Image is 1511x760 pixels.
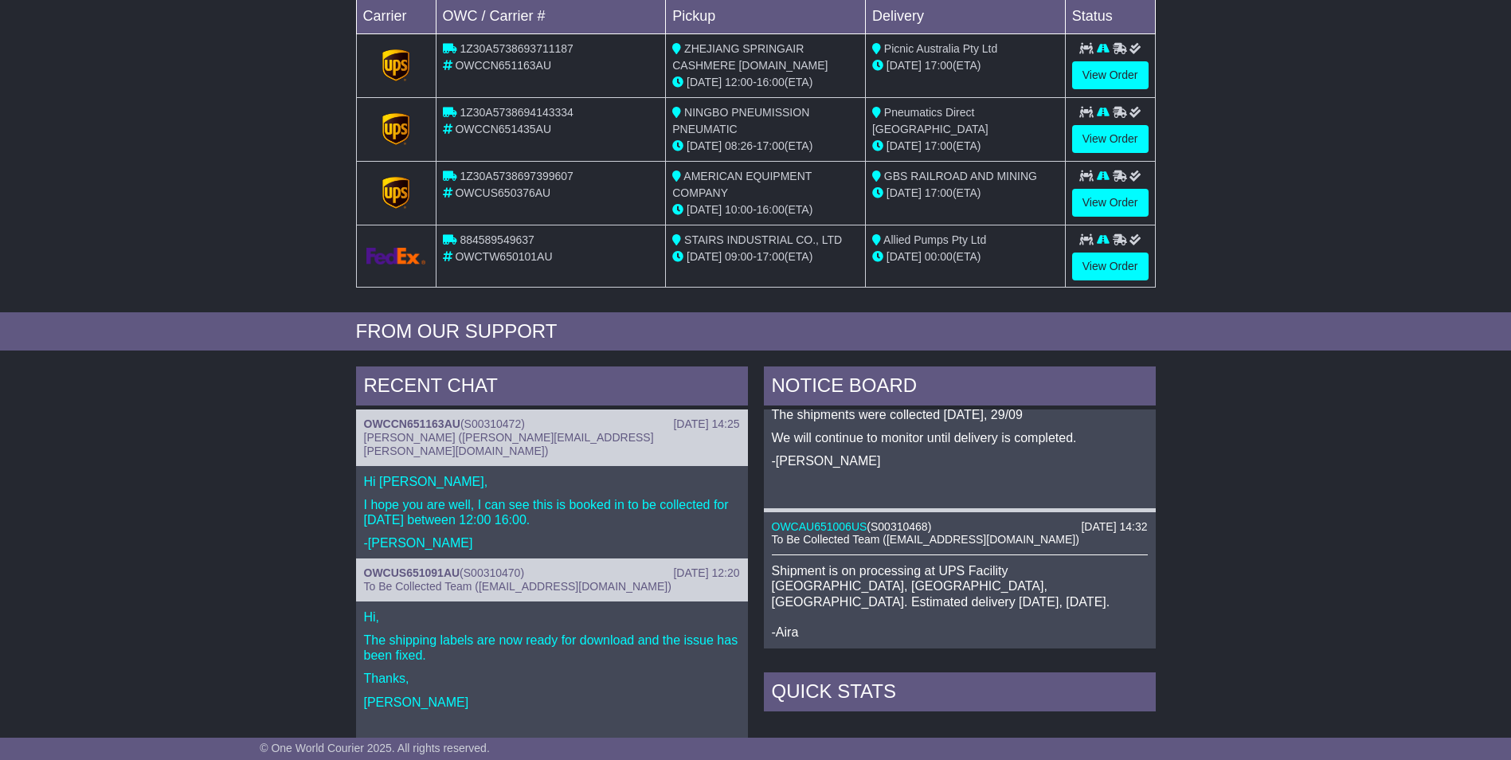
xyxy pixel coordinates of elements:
div: ( ) [364,566,740,580]
div: (ETA) [872,57,1059,74]
a: OWCCN651163AU [364,417,460,430]
img: GetCarrierServiceLogo [382,49,409,81]
div: (ETA) [872,185,1059,202]
td: Deliveries [764,715,1156,756]
div: ( ) [364,417,740,431]
span: [DATE] [887,59,922,72]
span: Picnic Australia Pty Ltd [884,42,997,55]
a: View Order [1072,253,1149,280]
div: [DATE] 14:32 [1081,520,1147,534]
div: FROM OUR SUPPORT [356,320,1156,343]
div: - (ETA) [672,138,859,155]
span: 17:00 [925,59,953,72]
div: [DATE] 14:25 [673,417,739,431]
p: Shipment is on processing at UPS Facility [GEOGRAPHIC_DATA], [GEOGRAPHIC_DATA], [GEOGRAPHIC_DATA]... [772,563,1148,640]
p: Hi, [364,609,740,625]
span: [DATE] [887,139,922,152]
span: 16:00 [757,203,785,216]
span: 17:00 [925,139,953,152]
p: -[PERSON_NAME] [772,453,1148,468]
span: 1Z30A5738693711187 [460,42,573,55]
p: -[PERSON_NAME] [364,535,740,550]
span: OWCCN651435AU [455,123,551,135]
span: [DATE] [687,250,722,263]
div: (ETA) [872,138,1059,155]
span: STAIRS INDUSTRIAL CO., LTD [684,233,842,246]
span: OWCUS650376AU [455,186,550,199]
span: To Be Collected Team ([EMAIL_ADDRESS][DOMAIN_NAME]) [772,533,1079,546]
span: [DATE] [687,139,722,152]
span: 09:00 [725,250,753,263]
span: © One World Courier 2025. All rights reserved. [260,742,490,754]
span: Pneumatics Direct [GEOGRAPHIC_DATA] [872,106,988,135]
img: GetCarrierServiceLogo [382,177,409,209]
div: Quick Stats [764,672,1156,715]
span: 12:00 [725,76,753,88]
div: - (ETA) [672,74,859,91]
div: [DATE] 12:20 [673,566,739,580]
span: AMERICAN EQUIPMENT COMPANY [672,170,812,199]
span: GBS RAILROAD AND MINING [884,170,1037,182]
span: 17:00 [757,139,785,152]
a: View Order [1072,61,1149,89]
p: Thanks, [364,671,740,686]
span: 1Z30A5738694143334 [460,106,573,119]
div: NOTICE BOARD [764,366,1156,409]
img: GetCarrierServiceLogo [382,113,409,145]
span: 16:00 [757,76,785,88]
p: The shipments were collected [DATE], 29/09 [772,407,1148,422]
span: 17:00 [925,186,953,199]
a: View Order [1072,125,1149,153]
span: [DATE] [887,250,922,263]
div: - (ETA) [672,202,859,218]
span: S00310468 [871,520,928,533]
span: Allied Pumps Pty Ltd [883,233,986,246]
span: S00310470 [464,566,521,579]
span: 17:00 [757,250,785,263]
p: I hope you are well, I can see this is booked in to be collected for [DATE] between 12:00 16:00. [364,497,740,527]
span: 00:00 [925,250,953,263]
span: OWCTW650101AU [455,250,552,263]
a: OWCAU651006US [772,520,867,533]
span: [DATE] [887,186,922,199]
p: The shipping labels are now ready for download and the issue has been fixed. [364,633,740,663]
p: Hi [PERSON_NAME], [364,474,740,489]
span: NINGBO PNEUMISSION PNEUMATIC [672,106,809,135]
p: [PERSON_NAME] [364,695,740,710]
img: GetCarrierServiceLogo [366,248,426,264]
span: To Be Collected Team ([EMAIL_ADDRESS][DOMAIN_NAME]) [364,580,671,593]
span: [DATE] [687,76,722,88]
a: OWCUS651091AU [364,566,460,579]
div: RECENT CHAT [356,366,748,409]
span: 10:00 [725,203,753,216]
span: [DATE] [687,203,722,216]
span: ZHEJIANG SPRINGAIR CASHMERE [DOMAIN_NAME] [672,42,828,72]
div: - (ETA) [672,249,859,265]
span: 08:26 [725,139,753,152]
a: View Order [1072,189,1149,217]
span: OWCCN651163AU [455,59,551,72]
span: S00310472 [464,417,522,430]
div: ( ) [772,520,1148,534]
span: 884589549637 [460,233,534,246]
span: [PERSON_NAME] ([PERSON_NAME][EMAIL_ADDRESS][PERSON_NAME][DOMAIN_NAME]) [364,431,654,457]
p: We will continue to monitor until delivery is completed. [772,430,1148,445]
div: (ETA) [872,249,1059,265]
span: 1Z30A5738697399607 [460,170,573,182]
